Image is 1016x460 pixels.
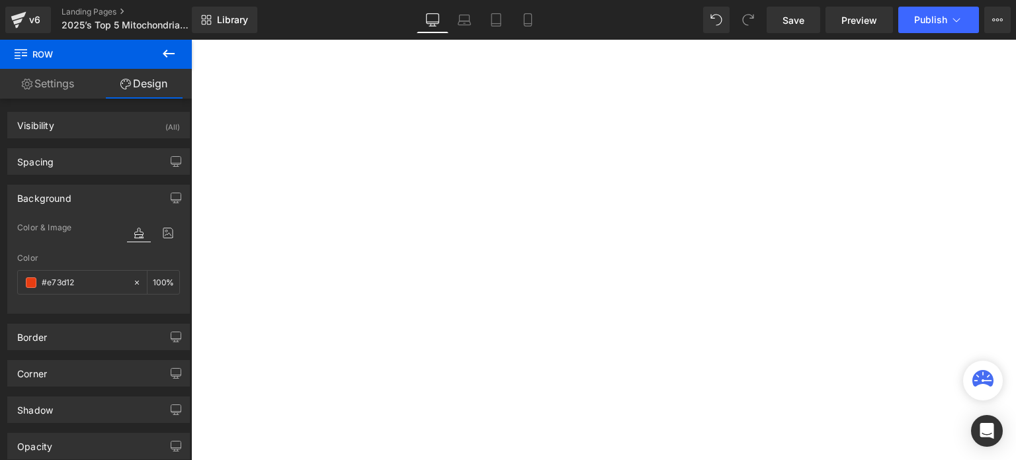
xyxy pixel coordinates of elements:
[62,20,189,30] span: 2025’s Top 5 Mitochondria Support Supplements
[17,149,54,167] div: Spacing
[42,275,126,290] input: Color
[5,7,51,33] a: v6
[735,7,761,33] button: Redo
[971,415,1003,447] div: Open Intercom Messenger
[17,324,47,343] div: Border
[17,397,53,416] div: Shadow
[703,7,730,33] button: Undo
[217,14,248,26] span: Library
[17,185,71,204] div: Background
[417,7,448,33] a: Desktop
[96,69,192,99] a: Design
[192,7,257,33] a: New Library
[841,13,877,27] span: Preview
[148,271,179,294] div: %
[26,11,43,28] div: v6
[17,253,180,263] div: Color
[512,7,544,33] a: Mobile
[17,361,47,379] div: Corner
[825,7,893,33] a: Preview
[984,7,1011,33] button: More
[13,40,146,69] span: Row
[17,434,52,452] div: Opacity
[17,113,54,131] div: Visibility
[783,13,804,27] span: Save
[17,223,71,232] span: Color & Image
[62,7,214,17] a: Landing Pages
[480,7,512,33] a: Tablet
[898,7,979,33] button: Publish
[165,113,180,134] div: (All)
[914,15,947,25] span: Publish
[448,7,480,33] a: Laptop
